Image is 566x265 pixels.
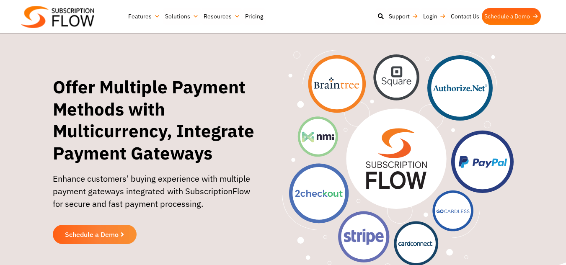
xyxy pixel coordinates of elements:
[421,8,448,25] a: Login
[21,6,94,28] img: Subscriptionflow
[65,231,119,238] span: Schedule a Demo
[126,8,163,25] a: Features
[243,8,266,25] a: Pricing
[448,8,482,25] a: Contact Us
[482,8,541,25] a: Schedule a Demo
[201,8,243,25] a: Resources
[53,172,261,219] p: Enhance customers’ buying experience with multiple payment gateways integrated with SubscriptionF...
[386,8,421,25] a: Support
[163,8,201,25] a: Solutions
[53,76,261,164] h1: Offer Multiple Payment Methods with Multicurrency, Integrate Payment Gateways
[53,225,137,244] a: Schedule a Demo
